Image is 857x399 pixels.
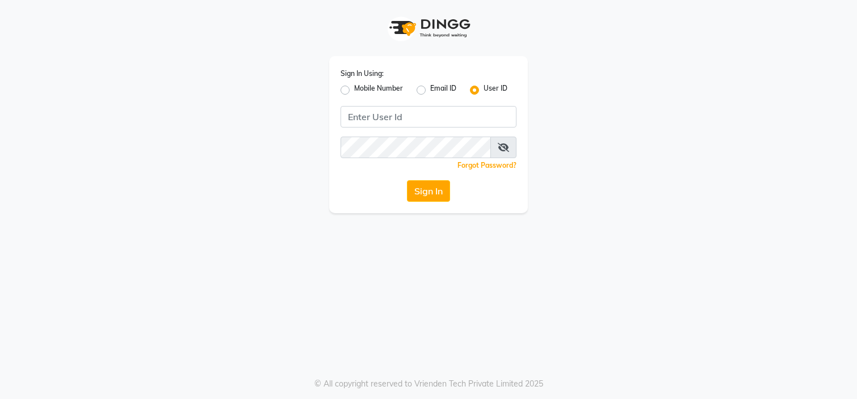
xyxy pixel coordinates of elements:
[430,83,456,97] label: Email ID
[341,69,384,79] label: Sign In Using:
[341,106,516,128] input: Username
[383,11,474,45] img: logo1.svg
[407,180,450,202] button: Sign In
[484,83,507,97] label: User ID
[354,83,403,97] label: Mobile Number
[457,161,516,169] a: Forgot Password?
[341,137,491,158] input: Username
